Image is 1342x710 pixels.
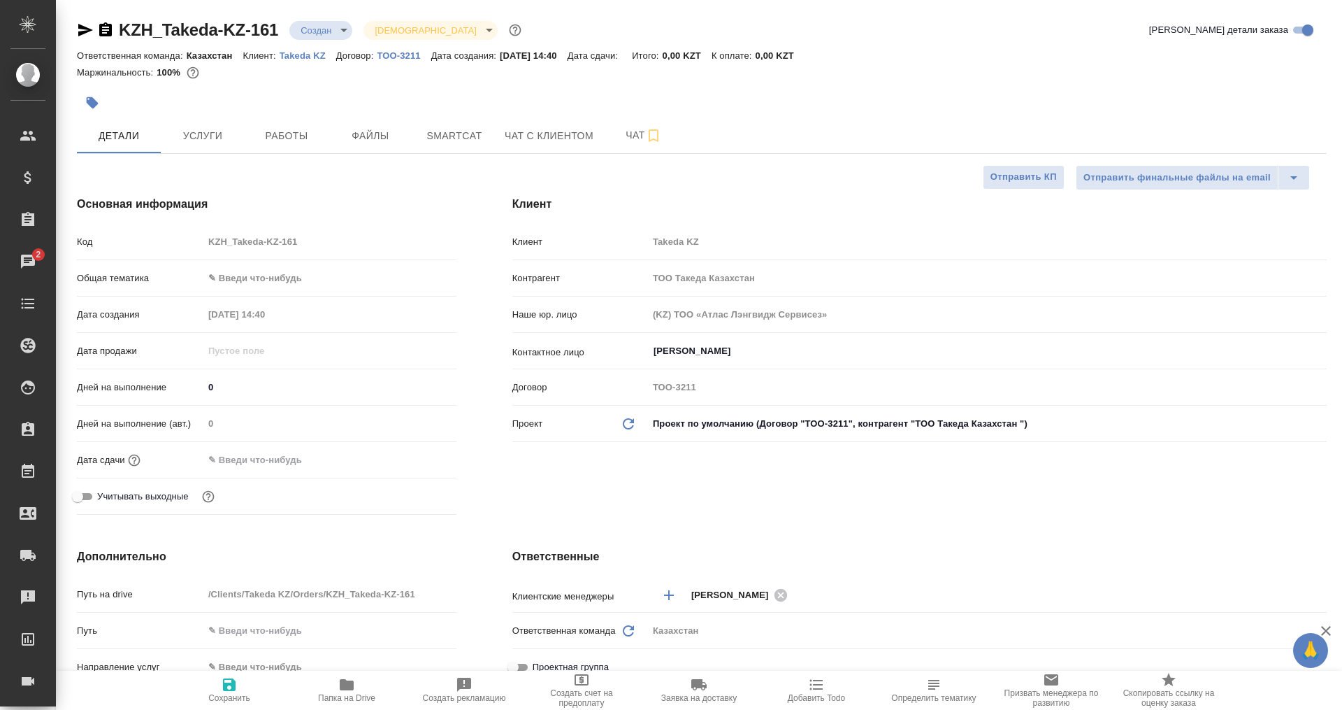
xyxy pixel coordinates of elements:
div: Проект по умолчанию (Договор "ТОО-3211", контрагент "ТОО Такеда Казахстан ") [648,412,1327,436]
p: Проект [512,417,543,431]
h4: Дополнительно [77,548,456,565]
span: 2 [27,248,49,262]
p: Код [77,235,203,249]
span: Услуги [169,127,236,145]
p: Клиент: [243,50,279,61]
span: Добавить Todo [788,693,845,703]
div: ✎ Введи что-нибудь [208,271,440,285]
span: Детали [85,127,152,145]
p: Дней на выполнение (авт.) [77,417,203,431]
p: Итого: [632,50,662,61]
button: Заявка на доставку [640,671,758,710]
input: Пустое поле [203,341,326,361]
span: Учитывать выходные [97,490,189,504]
p: Договор [512,381,648,395]
button: Скопировать ссылку для ЯМессенджера [77,22,94,38]
p: К оплате: [712,50,756,61]
input: ✎ Введи что-нибудь [203,377,456,397]
a: ТОО-3211 [377,49,431,61]
div: split button [1076,165,1310,190]
div: Казахстан [648,619,1327,643]
span: Отправить финальные файлы на email [1083,170,1271,186]
button: Сохранить [171,671,288,710]
button: Добавить Todo [758,671,875,710]
button: Определить тематику [875,671,993,710]
p: Дней на выполнение [77,381,203,395]
span: Создать рекламацию [423,693,506,703]
span: Чат [610,127,677,144]
button: Отправить финальные файлы на email [1076,165,1278,190]
button: Если добавить услуги и заполнить их объемом, то дата рассчитается автоматически [125,451,143,469]
div: [PERSON_NAME] [691,586,792,604]
button: 🙏 [1293,633,1328,668]
p: Казахстан [187,50,243,61]
span: Скопировать ссылку на оценку заказа [1118,688,1219,708]
svg: Подписаться [645,127,662,144]
button: Open [1319,594,1322,597]
p: Путь на drive [77,588,203,602]
h4: Основная информация [77,196,456,213]
div: Создан [363,21,497,40]
input: Пустое поле [648,268,1327,288]
p: Клиентские менеджеры [512,590,648,604]
input: Пустое поле [203,232,456,252]
p: Дата продажи [77,344,203,358]
input: Пустое поле [203,584,456,604]
button: Open [1319,350,1322,353]
button: Создать рекламацию [405,671,523,710]
p: Ответственная команда [512,624,616,638]
span: [PERSON_NAME] детали заказа [1149,23,1288,37]
span: Призвать менеджера по развитию [1001,688,1102,708]
p: Маржинальность: [77,67,157,78]
p: Takeda KZ [280,50,336,61]
input: Пустое поле [648,232,1327,252]
div: Создан [289,21,352,40]
span: Проектная группа [533,660,609,674]
input: Пустое поле [203,413,456,434]
input: Пустое поле [648,304,1327,325]
input: Пустое поле [203,304,326,325]
p: 0,00 KZT [663,50,712,61]
span: Файлы [337,127,404,145]
span: Чат с клиентом [505,127,593,145]
button: Создан [296,24,335,36]
p: Общая тематика [77,271,203,285]
h4: Клиент [512,196,1327,213]
span: Отправить КП [990,169,1057,185]
input: ✎ Введи что-нибудь [203,620,456,641]
button: Создать счет на предоплату [523,671,640,710]
button: Добавить менеджера [652,578,686,612]
span: [PERSON_NAME] [691,588,777,602]
button: [DEMOGRAPHIC_DATA] [370,24,480,36]
span: Определить тематику [891,693,976,703]
div: ✎ Введи что-нибудь [203,655,456,679]
p: Договор: [336,50,377,61]
button: Скопировать ссылку [97,22,114,38]
div: ✎ Введи что-нибудь [208,660,440,674]
h4: Ответственные [512,548,1327,565]
input: Пустое поле [648,377,1327,397]
button: Добавить тэг [77,87,108,118]
p: Дата сдачи: [568,50,621,61]
a: KZH_Takeda-KZ-161 [119,20,278,39]
p: [DATE] 14:40 [500,50,568,61]
button: Отправить КП [983,165,1065,190]
a: 2 [3,244,52,279]
p: Ответственная команда: [77,50,187,61]
button: 0 [184,64,202,82]
button: Папка на Drive [288,671,405,710]
button: Доп статусы указывают на важность/срочность заказа [506,21,524,39]
span: 🙏 [1299,636,1322,665]
button: Выбери, если сб и вс нужно считать рабочими днями для выполнения заказа. [199,488,217,506]
p: 0,00 KZT [756,50,805,61]
span: Работы [253,127,320,145]
span: Папка на Drive [318,693,375,703]
p: 100% [157,67,184,78]
button: Призвать менеджера по развитию [993,671,1110,710]
p: Наше юр. лицо [512,308,648,322]
div: ✎ Введи что-нибудь [203,267,456,290]
button: Скопировать ссылку на оценку заказа [1110,671,1227,710]
p: Дата создания [77,308,203,322]
span: Smartcat [421,127,488,145]
p: Путь [77,624,203,638]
